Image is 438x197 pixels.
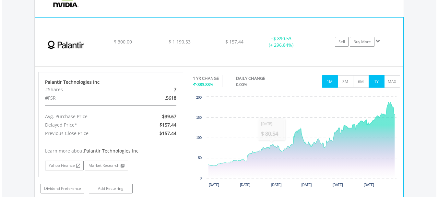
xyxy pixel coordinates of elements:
[85,161,128,170] a: Market Research
[273,35,291,42] span: $ 890.53
[198,156,202,160] text: 50
[335,37,349,47] a: Sell
[193,75,219,81] div: 1 YR CHANGE
[209,183,219,187] text: [DATE]
[196,96,202,99] text: 200
[193,94,400,191] div: Chart. Highcharts interactive chart.
[40,112,134,121] div: Avg. Purchase Price
[369,75,385,88] button: 1Y
[197,81,213,87] span: 383.83%
[160,130,176,136] span: $157.44
[134,85,181,94] div: 7
[40,129,134,138] div: Previous Close Price
[41,184,84,193] a: Dividend Preference
[162,113,176,119] span: $39.67
[114,39,132,45] span: $ 300.00
[196,116,202,119] text: 150
[302,183,312,187] text: [DATE]
[84,148,138,154] span: Palantir Technologies Inc
[240,183,251,187] text: [DATE]
[40,85,134,94] div: #Shares
[353,75,369,88] button: 6M
[200,177,202,180] text: 0
[364,183,374,187] text: [DATE]
[169,39,191,45] span: $ 1 190.53
[89,184,133,193] a: Add Recurring
[40,121,134,129] div: Delayed Price*
[271,183,282,187] text: [DATE]
[337,75,353,88] button: 3M
[193,94,400,191] svg: Interactive chart
[45,79,177,85] div: Palantir Technologies Inc
[196,136,202,140] text: 100
[38,26,94,65] img: EQU.US.PLTR.png
[257,35,305,48] div: + (+ 296.84%)
[45,148,177,154] div: Learn more about
[333,183,343,187] text: [DATE]
[236,75,288,81] div: DAILY CHANGE
[225,39,243,45] span: $ 157.44
[134,94,181,102] div: .5618
[236,81,247,87] span: 0.00%
[45,161,84,170] a: Yahoo Finance
[350,37,374,47] a: Buy More
[384,75,400,88] button: MAX
[322,75,338,88] button: 1M
[160,122,176,128] span: $157.44
[40,94,134,102] div: #FSR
